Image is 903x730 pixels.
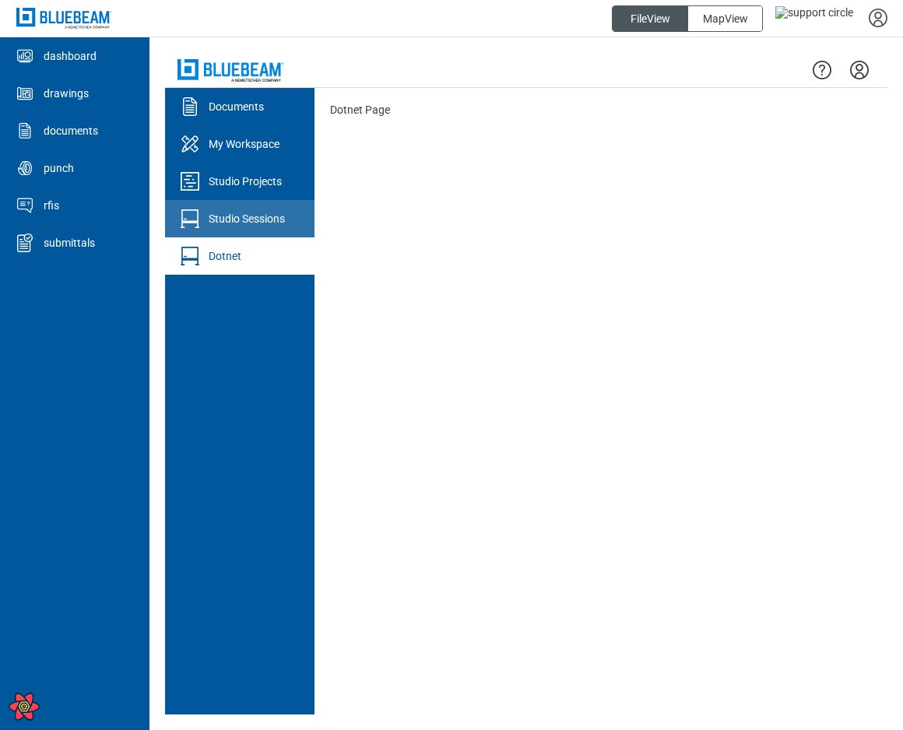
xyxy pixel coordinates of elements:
div: submittals [44,237,95,249]
svg: Studio Projects [177,169,202,194]
a: My Workspace [165,125,314,163]
div: mapView [687,6,762,31]
div: documents [44,125,98,137]
button: Settings [847,57,872,83]
div: Dotnet [209,248,241,264]
svg: Documents [177,94,202,119]
a: Dotnet [165,237,314,275]
div: Documents [209,99,264,114]
div: dashboard [44,50,97,62]
div: punch [44,162,74,174]
div: Studio Sessions [209,211,285,226]
button: Open React Query Devtools [9,691,40,722]
a: Documents [165,88,314,125]
img: Bluebeam, Inc. [177,59,283,82]
div: rfis [44,199,59,212]
div: Studio Projects [209,174,282,189]
svg: My Workspace [177,132,202,156]
div: My Workspace [209,136,279,152]
div: Dotnet Page [330,104,390,699]
div: drawings [44,87,89,100]
a: Studio Projects [165,163,314,200]
a: Studio Sessions [165,200,314,237]
div: fileView [613,6,687,31]
svg: Dotnet [177,244,202,268]
img: support circle [775,6,853,19]
svg: Studio Sessions [177,206,202,231]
